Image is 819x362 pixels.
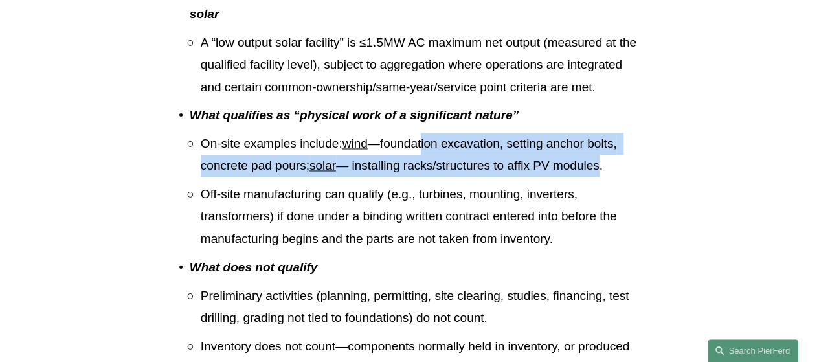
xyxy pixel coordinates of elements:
p: A “low output solar facility” is ≤1.5MW AC maximum net output (measured at the qualified facility... [201,32,640,98]
p: Off-site manufacturing can qualify (e.g., turbines, mounting, inverters, transformers) if done un... [201,183,640,250]
a: Search this site [708,339,798,362]
em: What does not qualify [190,260,318,273]
span: solar [309,159,336,172]
p: On-site examples include: —foundation excavation, setting anchor bolts, concrete pad pours; — ins... [201,133,640,177]
span: wind [342,137,368,150]
p: Preliminary activities (planning, permitting, site clearing, studies, financing, test drilling, g... [201,284,640,329]
em: What qualifies as “physical work of a significant nature” [190,108,519,122]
